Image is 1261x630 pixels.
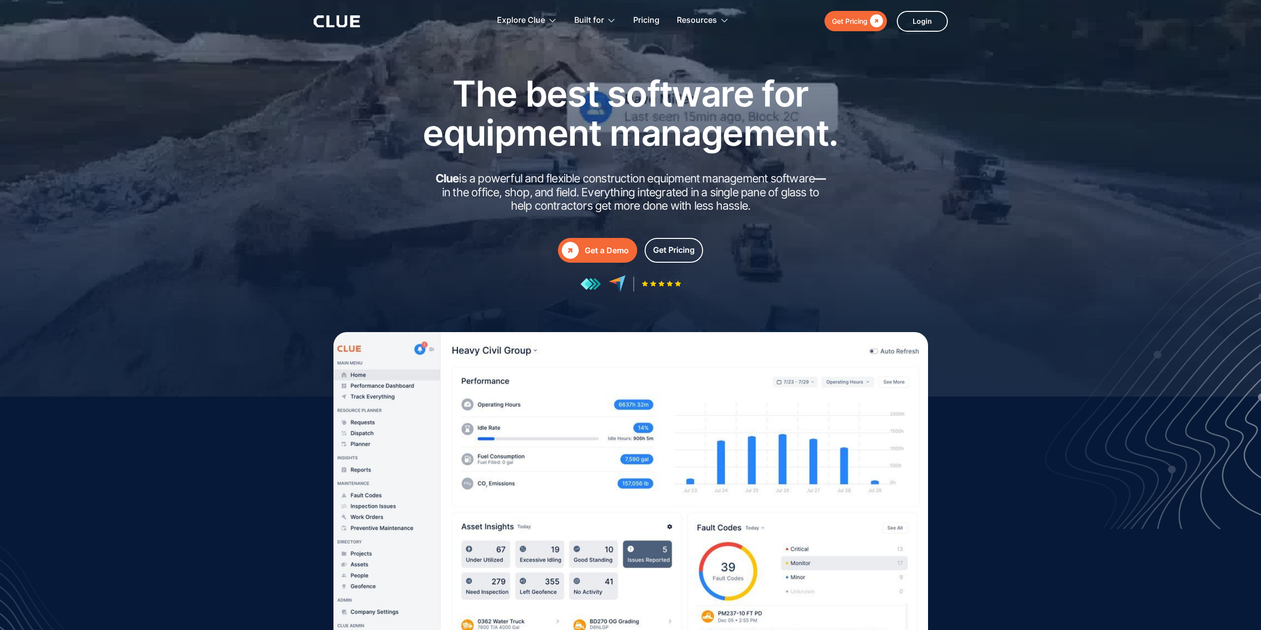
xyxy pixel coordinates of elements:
[897,11,948,32] a: Login
[868,15,883,27] div: 
[585,244,629,257] div: Get a Demo
[608,275,626,292] img: reviews at capterra
[574,5,604,36] div: Built for
[642,281,681,287] img: Five-star rating icon
[433,172,829,213] h2: is a powerful and flexible construction equipment management software in the office, shop, and fi...
[574,5,616,36] div: Built for
[562,242,579,259] div: 
[677,5,729,36] div: Resources
[677,5,717,36] div: Resources
[633,5,659,36] a: Pricing
[408,74,854,152] h1: The best software for equipment management.
[653,244,695,256] div: Get Pricing
[497,5,545,36] div: Explore Clue
[1042,235,1261,529] img: Design for fleet management software
[832,15,868,27] div: Get Pricing
[645,238,703,263] a: Get Pricing
[580,278,601,290] img: reviews at getapp
[436,172,459,185] strong: Clue
[497,5,557,36] div: Explore Clue
[815,172,825,185] strong: —
[558,238,637,263] a: Get a Demo
[824,11,887,31] a: Get Pricing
